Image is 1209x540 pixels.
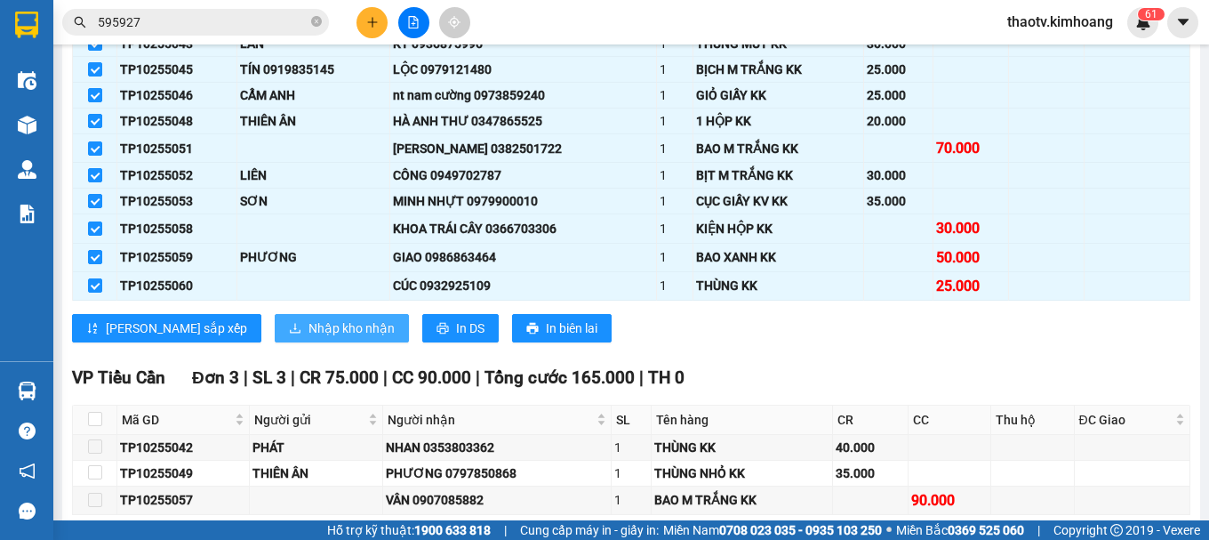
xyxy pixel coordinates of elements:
[252,367,286,388] span: SL 3
[867,60,930,79] div: 25.000
[386,438,608,457] div: NHAN 0353803362
[614,490,648,510] div: 1
[117,461,250,487] td: TP10255049
[867,111,930,131] div: 20.000
[422,314,499,343] button: printerIn DS
[275,314,409,343] button: downloadNhập kho nhận
[836,463,905,483] div: 35.000
[696,276,861,295] div: THÙNG KK
[120,276,234,295] div: TP10255060
[240,85,387,105] div: CẨM ANH
[546,318,597,338] span: In biên lai
[366,16,379,28] span: plus
[833,406,909,435] th: CR
[614,438,648,457] div: 1
[120,219,234,238] div: TP10255058
[896,520,1024,540] span: Miền Bắc
[614,463,648,483] div: 1
[660,219,690,238] div: 1
[117,244,237,272] td: TP10255059
[291,367,295,388] span: |
[72,367,165,388] span: VP Tiểu Cần
[1175,14,1191,30] span: caret-down
[120,60,234,79] div: TP10255045
[240,165,387,185] div: LIÊN
[120,463,246,483] div: TP10255049
[18,71,36,90] img: warehouse-icon
[407,16,420,28] span: file-add
[1138,8,1165,20] sup: 61
[696,247,861,267] div: BAO XANH KK
[356,7,388,38] button: plus
[436,322,449,336] span: printer
[308,318,395,338] span: Nhập kho nhận
[120,438,246,457] div: TP10255042
[414,523,491,537] strong: 1900 633 818
[117,83,237,109] td: TP10255046
[526,322,539,336] span: printer
[18,116,36,134] img: warehouse-icon
[19,463,36,480] span: notification
[867,165,930,185] div: 30.000
[311,16,322,27] span: close-circle
[393,247,653,267] div: GIAO 0986863464
[448,16,460,28] span: aim
[311,14,322,31] span: close-circle
[696,111,861,131] div: 1 HỘP KK
[936,246,1005,269] div: 50.000
[120,139,234,158] div: TP10255051
[612,406,652,435] th: SL
[254,410,364,430] span: Người gửi
[660,247,690,267] div: 1
[393,85,653,105] div: nt nam cường 0973859240
[948,523,1024,537] strong: 0369 525 060
[1167,7,1198,38] button: caret-down
[192,367,239,388] span: Đơn 3
[456,318,484,338] span: In DS
[886,527,892,534] span: ⚪️
[654,438,829,457] div: THÙNG KK
[393,191,653,211] div: MINH NHỰT 0979900010
[1079,410,1172,430] span: ĐC Giao
[696,85,861,105] div: GIỎ GIẤY KK
[654,463,829,483] div: THÙNG NHỎ KK
[867,191,930,211] div: 35.000
[244,367,248,388] span: |
[388,410,593,430] span: Người nhận
[15,12,38,38] img: logo-vxr
[393,60,653,79] div: LỘC 0979121480
[696,191,861,211] div: CỤC GIẤY KV KK
[18,382,36,400] img: warehouse-icon
[240,60,387,79] div: TÍN 0919835145
[393,111,653,131] div: HÀ ANH THƯ 0347865525
[696,165,861,185] div: BỊT M TRẮNG KK
[520,520,659,540] span: Cung cấp máy in - giấy in:
[660,111,690,131] div: 1
[484,367,635,388] span: Tổng cước 165.000
[117,272,237,301] td: TP10255060
[696,60,861,79] div: BỊCH M TRẮNG KK
[398,7,429,38] button: file-add
[663,520,882,540] span: Miền Nam
[1151,8,1157,20] span: 1
[18,160,36,179] img: warehouse-icon
[106,318,247,338] span: [PERSON_NAME] sắp xếp
[117,435,250,461] td: TP10255042
[991,406,1074,435] th: Thu hộ
[393,219,653,238] div: KHOA TRÁI CÂY 0366703306
[936,217,1005,239] div: 30.000
[652,406,833,435] th: Tên hàng
[476,367,480,388] span: |
[117,134,237,163] td: TP10255051
[660,60,690,79] div: 1
[660,85,690,105] div: 1
[660,165,690,185] div: 1
[512,314,612,343] button: printerIn biên lai
[936,275,1005,297] div: 25.000
[122,410,231,430] span: Mã GD
[392,367,471,388] span: CC 90.000
[117,487,250,515] td: TP10255057
[383,367,388,388] span: |
[696,139,861,158] div: BAO M TRẮNG KK
[120,165,234,185] div: TP10255052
